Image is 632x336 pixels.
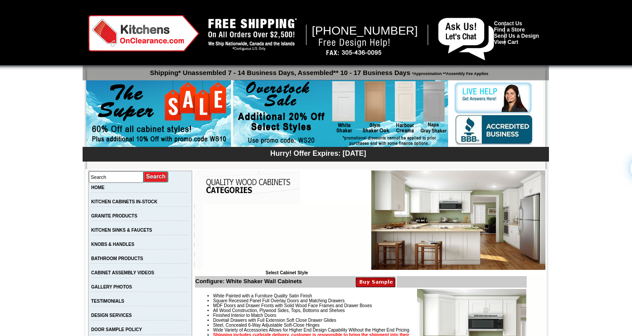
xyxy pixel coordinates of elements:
[203,204,371,270] iframe: Browser incompatible
[213,323,526,328] li: Steel, Concealed 6-Way Adjustable Soft-Close Hinges
[494,39,518,45] a: View Cart
[494,27,525,33] a: Find a Store
[91,199,157,204] a: KITCHEN CABINETS IN-STOCK
[91,313,132,318] a: DESIGN SERVICES
[91,327,142,332] a: DOOR SAMPLE POLICY
[213,313,526,318] li: Finished Interior to Match Doors
[91,270,154,275] a: CABINET ASSEMBLY VIDEOS
[266,270,308,275] b: Select Cabinet Style
[494,33,539,39] a: Send Us a Design
[410,69,489,76] span: *Approximation **Assembly Fee Applies
[213,293,526,298] li: White Painted with a Furniture Quality Satin Finish
[91,213,137,218] a: GRANITE PRODUCTS
[91,256,143,261] a: BATHROOM PRODUCTS
[195,278,302,285] b: Configure: White Shaker Wall Cabinets
[213,318,526,323] li: Dovetail Drawers with Full Extension Soft Close Drawer Glides
[371,170,545,270] img: White Shaker
[91,242,134,247] a: KNOBS & HANDLES
[91,285,132,289] a: GALLERY PHOTOS
[494,20,522,27] a: Contact Us
[88,15,199,51] img: Kitchens on Clearance Logo
[87,65,549,76] p: Shipping* Unassembled 7 - 14 Business Days, Assembled** 10 - 17 Business Days
[91,299,124,304] a: TESTIMONIALS
[213,328,526,332] li: Wide Variety of Accessories Allows for Higher End Design Capability Without the Higher End Pricing
[312,24,418,37] span: [PHONE_NUMBER]
[91,228,152,233] a: KITCHEN SINKS & FAUCETS
[143,171,169,183] input: Submit
[87,148,549,158] div: Hurry! Offer Expires: [DATE]
[213,303,526,308] li: MDF Doors and Drawer Fronts with Solid Wood Face Frames and Drawer Boxes
[213,308,526,313] li: All Wood Construction, Plywood Sides, Tops, Bottoms and Shelves
[91,185,104,190] a: HOME
[213,298,526,303] li: Square Recessed Panel Full Overlay Doors and Matching Drawers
